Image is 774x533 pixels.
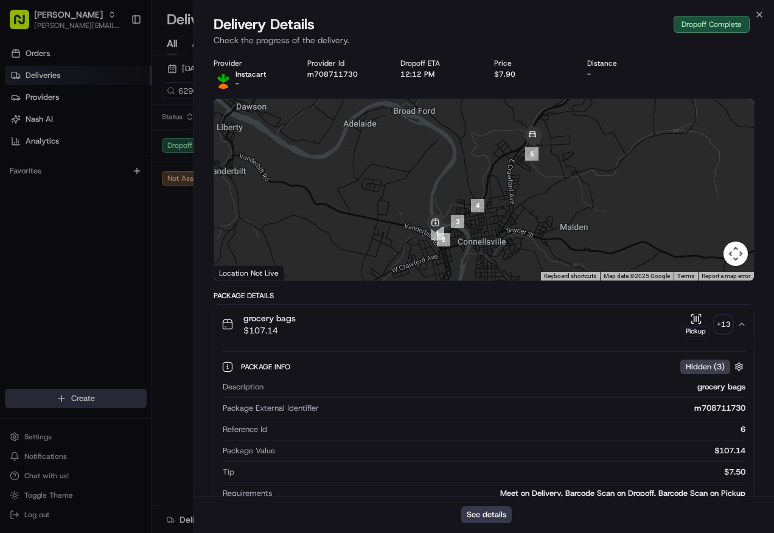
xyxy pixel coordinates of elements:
span: $107.14 [243,324,296,336]
div: 1 [431,227,444,240]
a: Open this area in Google Maps (opens a new window) [217,265,257,280]
div: Distance [587,58,661,68]
button: Pickup [682,313,710,336]
span: API Documentation [115,176,195,189]
div: Pickup [682,326,710,336]
img: profile_instacart_ahold_partner.png [214,69,233,89]
span: Requirements [223,488,272,499]
a: 📗Knowledge Base [7,172,98,193]
span: Instacart [235,69,266,79]
p: Check the progress of the delivery. [214,34,755,46]
button: Hidden (3) [680,359,747,374]
div: - [587,69,661,79]
span: Map data ©2025 Google [604,273,670,279]
span: Package Value [223,445,275,456]
div: 4 [471,199,484,212]
div: 6 [272,424,745,435]
img: 1736555255976-a54dd68f-1ca7-489b-9aae-adbdc363a1c4 [12,116,34,138]
div: Provider [214,58,288,68]
button: Pickup+13 [682,313,732,336]
span: Pylon [121,206,147,215]
span: Package External Identifier [223,403,319,414]
div: Dropoff ETA [400,58,475,68]
span: Reference Id [223,424,267,435]
div: 📗 [12,178,22,187]
button: m708711730 [307,69,358,79]
div: 3 [451,215,464,228]
span: - [235,79,239,89]
span: Description [223,381,263,392]
div: We're available if you need us! [41,128,154,138]
button: Keyboard shortcuts [544,272,596,280]
div: Package Details [214,291,755,301]
a: Report a map error [702,273,750,279]
a: Terms [677,273,694,279]
div: Start new chat [41,116,200,128]
div: 💻 [103,178,113,187]
span: Delivery Details [214,15,315,34]
p: Welcome 👋 [12,49,221,68]
div: $7.50 [239,467,745,478]
div: Location Not Live [214,265,284,280]
div: Meet on Delivery, Barcode Scan on Dropoff, Barcode Scan on Pickup [277,488,745,499]
div: $7.90 [494,69,568,79]
button: grocery bags$107.14Pickup+13 [214,305,754,344]
div: grocery bags [268,381,745,392]
div: m708711730 [324,403,745,414]
img: Google [217,265,257,280]
span: Package Info [241,362,293,372]
input: Clear [32,78,201,91]
a: Powered byPylon [86,206,147,215]
a: 💻API Documentation [98,172,200,193]
span: Hidden ( 3 ) [686,361,725,372]
span: Tip [223,467,234,478]
div: 12:12 PM [400,69,475,79]
div: Provider Id [307,58,382,68]
div: 5 [525,147,539,161]
button: Map camera controls [723,242,748,266]
div: Price [494,58,568,68]
button: See details [461,506,512,523]
div: $107.14 [280,445,745,456]
button: Start new chat [207,120,221,134]
img: Nash [12,12,37,37]
span: Knowledge Base [24,176,93,189]
span: grocery bags [243,312,296,324]
div: 2 [437,233,450,246]
div: + 13 [715,316,732,333]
